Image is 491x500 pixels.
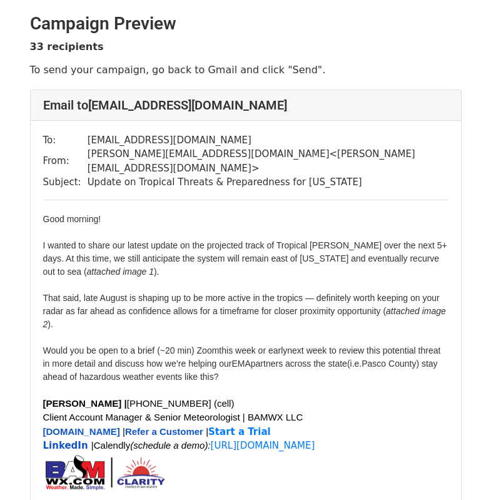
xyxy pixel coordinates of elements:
[43,133,88,148] td: To:
[87,267,154,277] i: attached image 1
[43,147,88,175] td: From:
[43,306,446,329] i: attached image 2
[88,133,448,148] td: [EMAIL_ADDRESS][DOMAIN_NAME]
[30,13,462,34] h2: Campaign Preview
[43,412,303,422] span: Client Account Manager & Senior Meteorologist | BAMWX LLC
[219,345,287,355] span: ​this week or early
[91,440,94,451] span: |
[88,175,448,190] td: Update on Tropical Threats & Preparedness for [US_STATE]
[238,359,251,369] span: ​MA
[43,98,448,113] h4: Email to [EMAIL_ADDRESS][DOMAIN_NAME]
[98,214,101,224] span: ​!
[43,453,168,492] img: AIorK4x9u5EETjMJNUKF7NDyuPzr5P3Bk29WV07tNTV8EfOLZBOwcua9bDq4o1x8rxBhV9MlaBF75G_mngW0
[43,213,448,278] div: I wanted to share our latest update on the projected track of Tropical [PERSON_NAME] over the nex...
[43,278,448,331] div: That said, late August is shaping up to be more active in the tropics — definitely worth keeping ...
[30,41,104,53] strong: 33 recipients
[283,359,347,369] span: ​ across the state
[43,213,448,226] div: Good morning
[130,440,210,451] i: (schedule a demo):
[43,331,448,384] div: Would you be open to a brief (~20 min) Zoom next week to review this potential threat in more det...
[206,426,208,437] span: |
[94,440,211,451] span: Calendly
[368,359,417,369] span: ​asco County
[43,398,127,409] b: [PERSON_NAME] |
[125,426,203,437] a: Refer a Customer
[43,426,120,437] a: [DOMAIN_NAME]
[123,426,206,437] span: |
[208,426,271,437] a: Start a Trial
[43,440,88,451] a: LinkedIn
[30,63,462,76] p: To send your campaign, go back to Gmail and click "Send".
[43,175,88,190] td: Subject:
[211,440,315,451] a: [URL][DOMAIN_NAME]
[88,147,448,175] td: [PERSON_NAME][EMAIL_ADDRESS][DOMAIN_NAME] < [PERSON_NAME][EMAIL_ADDRESS][DOMAIN_NAME] >
[127,398,235,409] span: [PHONE_NUMBER] (cell)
